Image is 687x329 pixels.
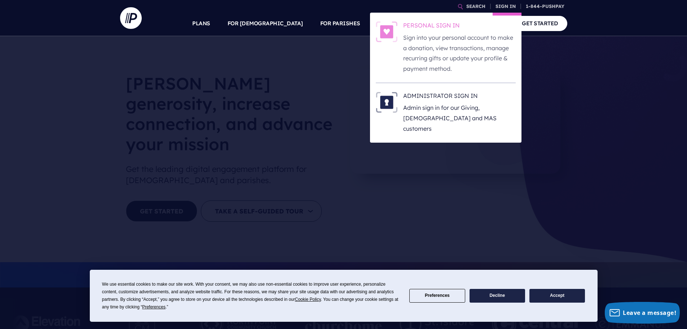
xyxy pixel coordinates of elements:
[469,11,496,36] a: COMPANY
[90,270,598,322] div: Cookie Consent Prompt
[470,289,525,303] button: Decline
[427,11,452,36] a: EXPLORE
[513,16,567,31] a: GET STARTED
[409,289,465,303] button: Preferences
[192,11,210,36] a: PLANS
[142,304,166,309] span: Preferences
[376,21,516,74] a: PERSONAL SIGN IN - Illustration PERSONAL SIGN IN Sign into your personal account to make a donati...
[376,92,397,113] img: ADMINISTRATOR SIGN IN - Illustration
[295,297,321,302] span: Cookie Policy
[623,309,676,317] span: Leave a message!
[376,21,397,42] img: PERSONAL SIGN IN - Illustration
[529,289,585,303] button: Accept
[403,33,516,74] p: Sign into your personal account to make a donation, view transactions, manage recurring gifts or ...
[605,302,680,324] button: Leave a message!
[228,11,303,36] a: FOR [DEMOGRAPHIC_DATA]
[102,281,401,311] div: We use essential cookies to make our site work. With your consent, we may also use non-essential ...
[403,103,516,134] p: Admin sign in for our Giving, [DEMOGRAPHIC_DATA] and MAS customers
[403,21,516,32] h6: PERSONAL SIGN IN
[378,11,410,36] a: SOLUTIONS
[376,92,516,134] a: ADMINISTRATOR SIGN IN - Illustration ADMINISTRATOR SIGN IN Admin sign in for our Giving, [DEMOGRA...
[403,92,516,103] h6: ADMINISTRATOR SIGN IN
[320,11,360,36] a: FOR PARISHES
